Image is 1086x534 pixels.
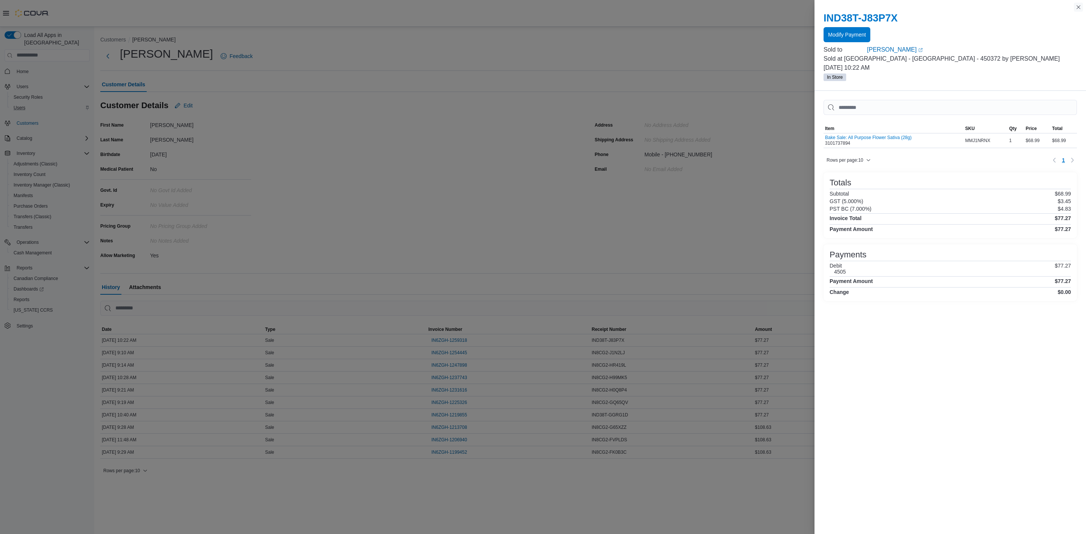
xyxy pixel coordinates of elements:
h3: Payments [830,250,867,259]
h6: PST BC (7.000%) [830,206,871,212]
div: 1 [1008,136,1024,145]
h4: Invoice Total [830,215,862,221]
button: Previous page [1050,156,1059,165]
h4: $0.00 [1058,289,1071,295]
span: In Store [827,74,843,81]
p: $68.99 [1055,191,1071,197]
button: SKU [963,124,1008,133]
h4: $77.27 [1055,215,1071,221]
span: SKU [965,125,974,132]
div: 3101737894 [825,135,911,146]
div: $68.99 [1024,136,1051,145]
h4: $77.27 [1055,278,1071,284]
h4: Payment Amount [830,226,873,232]
p: $3.45 [1058,198,1071,204]
div: Sold to [824,45,865,54]
a: [PERSON_NAME]External link [867,45,1077,54]
h4: Change [830,289,849,295]
span: Price [1026,125,1037,132]
p: $4.83 [1058,206,1071,212]
button: Rows per page:10 [824,156,874,165]
nav: Pagination for table: MemoryTable from EuiInMemoryTable [1050,154,1077,166]
h4: $77.27 [1055,226,1071,232]
p: Sold at [GEOGRAPHIC_DATA] - [GEOGRAPHIC_DATA] - 450372 by [PERSON_NAME] [824,54,1077,63]
h4: Payment Amount [830,278,873,284]
span: Item [825,125,834,132]
span: 1 [1062,156,1065,164]
h6: GST (5.000%) [830,198,863,204]
span: Qty [1009,125,1017,132]
h6: Debit [830,263,846,269]
h6: 4505 [834,269,846,275]
button: Modify Payment [824,27,870,42]
button: Next page [1068,156,1077,165]
button: Total [1051,124,1077,133]
svg: External link [918,48,923,52]
button: Item [824,124,963,133]
span: Total [1052,125,1063,132]
h2: IND38T-J83P7X [824,12,1077,24]
button: Bake Sale: All Purpose Flower Sativa (28g) [825,135,911,140]
span: In Store [824,73,846,81]
button: Page 1 of 1 [1059,154,1068,166]
button: Qty [1008,124,1024,133]
ul: Pagination for table: MemoryTable from EuiInMemoryTable [1059,154,1068,166]
button: Price [1024,124,1051,133]
div: $68.99 [1051,136,1077,145]
button: Close this dialog [1074,3,1083,12]
p: [DATE] 10:22 AM [824,63,1077,72]
span: Rows per page : 10 [827,157,863,163]
input: This is a search bar. As you type, the results lower in the page will automatically filter. [824,100,1077,115]
h6: Subtotal [830,191,849,197]
p: $77.27 [1055,263,1071,275]
span: Modify Payment [828,31,866,38]
span: MMJ1NRNX [965,138,990,144]
h3: Totals [830,178,851,187]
